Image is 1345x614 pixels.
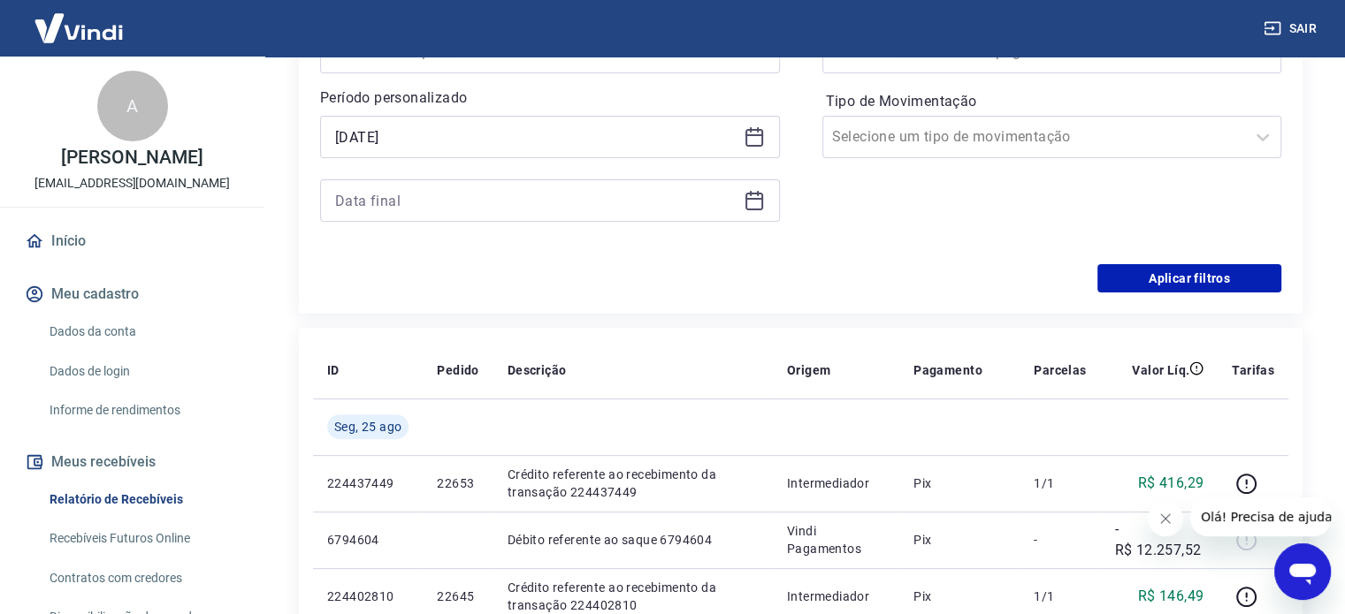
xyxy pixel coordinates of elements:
[913,474,1005,492] p: Pix
[787,361,830,379] p: Origem
[1114,519,1204,561] p: -R$ 12.257,52
[320,87,780,109] p: Período personalizado
[913,587,1005,605] p: Pix
[1138,473,1204,494] p: R$ 416,29
[437,474,478,492] p: 22653
[437,361,478,379] p: Pedido
[1034,474,1086,492] p: 1/1
[1232,361,1274,379] p: Tarifas
[826,91,1279,112] label: Tipo de Movimentação
[334,418,401,436] span: Seg, 25 ago
[327,587,409,605] p: 224402810
[42,560,243,596] a: Contratos com credores
[1138,586,1204,607] p: R$ 146,49
[508,466,759,501] p: Crédito referente ao recebimento da transação 224437449
[437,587,478,605] p: 22645
[21,275,243,314] button: Meu cadastro
[335,124,737,150] input: Data inicial
[508,361,567,379] p: Descrição
[21,1,136,55] img: Vindi
[42,353,243,390] a: Dados de login
[1190,497,1331,536] iframe: Mensagem da empresa
[1097,264,1281,292] button: Aplicar filtros
[11,12,149,27] span: Olá! Precisa de ajuda?
[42,392,243,428] a: Informe de rendimentos
[34,174,230,193] p: [EMAIL_ADDRESS][DOMAIN_NAME]
[21,222,243,261] a: Início
[1132,361,1189,379] p: Valor Líq.
[508,579,759,614] p: Crédito referente ao recebimento da transação 224402810
[787,522,885,557] p: Vindi Pagamentos
[61,148,203,167] p: [PERSON_NAME]
[1274,543,1331,600] iframe: Botão para abrir a janela de mensagens
[508,531,759,549] p: Débito referente ao saque 6794604
[327,361,340,379] p: ID
[1148,501,1183,536] iframe: Fechar mensagem
[913,361,982,379] p: Pagamento
[335,187,737,214] input: Data final
[787,474,885,492] p: Intermediador
[97,71,168,141] div: A
[42,481,243,518] a: Relatório de Recebíveis
[1260,12,1324,45] button: Sair
[327,474,409,492] p: 224437449
[1034,361,1086,379] p: Parcelas
[787,587,885,605] p: Intermediador
[913,531,1005,549] p: Pix
[327,531,409,549] p: 6794604
[42,314,243,350] a: Dados da conta
[21,443,243,481] button: Meus recebíveis
[42,520,243,557] a: Recebíveis Futuros Online
[1034,531,1086,549] p: -
[1034,587,1086,605] p: 1/1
